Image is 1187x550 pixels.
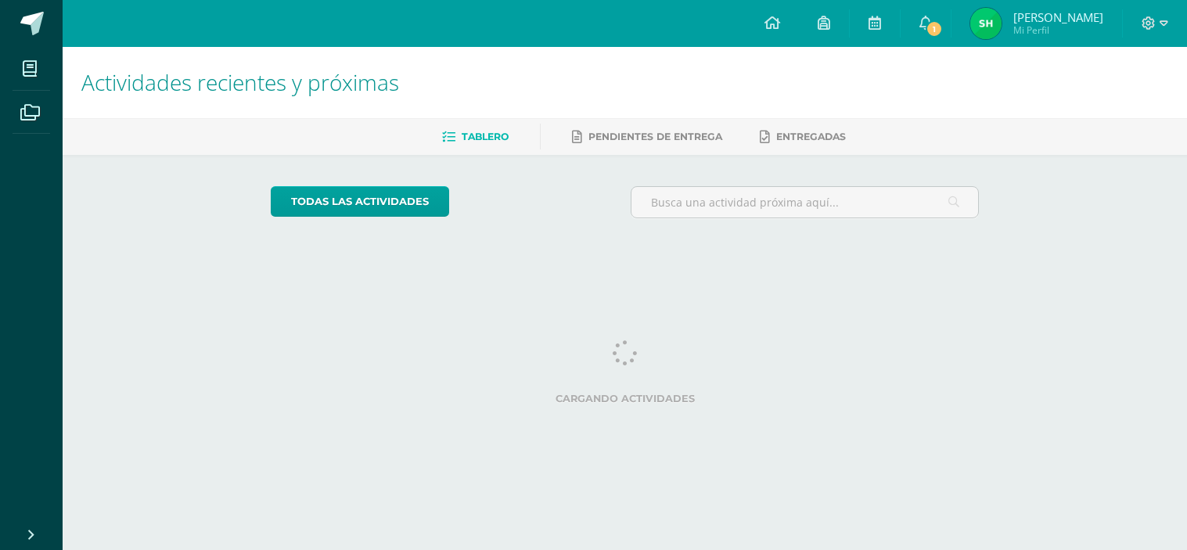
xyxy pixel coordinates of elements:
span: Entregadas [776,131,846,142]
a: Tablero [442,124,509,149]
input: Busca una actividad próxima aquí... [631,187,978,217]
a: todas las Actividades [271,186,449,217]
img: fc4339666baa0cca7e3fa14130174606.png [970,8,1002,39]
label: Cargando actividades [271,393,979,404]
span: 1 [926,20,943,38]
span: Pendientes de entrega [588,131,722,142]
span: Mi Perfil [1013,23,1103,37]
a: Pendientes de entrega [572,124,722,149]
a: Entregadas [760,124,846,149]
span: [PERSON_NAME] [1013,9,1103,25]
span: Tablero [462,131,509,142]
span: Actividades recientes y próximas [81,67,399,97]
